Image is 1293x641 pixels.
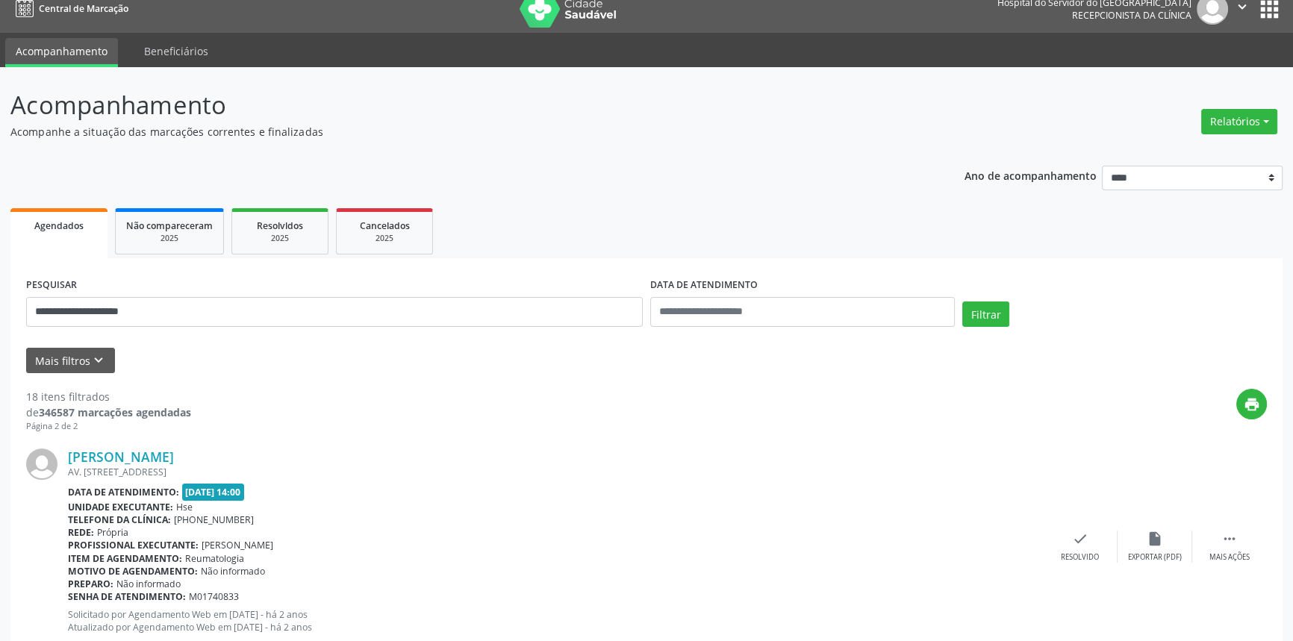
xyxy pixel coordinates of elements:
span: Hse [176,501,193,513]
div: Página 2 de 2 [26,420,191,433]
div: de [26,404,191,420]
span: Agendados [34,219,84,232]
p: Acompanhamento [10,87,901,124]
span: Recepcionista da clínica [1072,9,1191,22]
i: keyboard_arrow_down [90,352,107,369]
div: 2025 [243,233,317,244]
button: Relatórios [1201,109,1277,134]
b: Motivo de agendamento: [68,565,198,578]
b: Unidade executante: [68,501,173,513]
a: Acompanhamento [5,38,118,67]
label: DATA DE ATENDIMENTO [650,274,758,297]
strong: 346587 marcações agendadas [39,405,191,419]
i: insert_drive_file [1147,531,1163,547]
button: Mais filtroskeyboard_arrow_down [26,348,115,374]
i: check [1072,531,1088,547]
div: Exportar (PDF) [1128,552,1182,563]
b: Senha de atendimento: [68,590,186,603]
span: Central de Marcação [39,2,128,15]
b: Rede: [68,526,94,539]
p: Ano de acompanhamento [965,166,1097,184]
span: M01740833 [189,590,239,603]
div: Mais ações [1209,552,1250,563]
span: [DATE] 14:00 [182,484,245,501]
b: Data de atendimento: [68,486,179,498]
p: Solicitado por Agendamento Web em [DATE] - há 2 anos Atualizado por Agendamento Web em [DATE] - h... [68,608,1043,634]
div: 18 itens filtrados [26,389,191,404]
b: Preparo: [68,578,113,590]
span: Não compareceram [126,219,213,232]
span: [PHONE_NUMBER] [174,513,254,526]
b: Profissional executante: [68,539,199,551]
div: 2025 [126,233,213,244]
p: Acompanhe a situação das marcações correntes e finalizadas [10,124,901,140]
b: Telefone da clínica: [68,513,171,526]
button: Filtrar [962,301,1009,327]
i:  [1221,531,1238,547]
div: AV. [STREET_ADDRESS] [68,466,1043,478]
a: Beneficiários [134,38,219,64]
span: Resolvidos [257,219,303,232]
img: img [26,448,57,480]
span: [PERSON_NAME] [202,539,273,551]
span: Cancelados [360,219,410,232]
div: Resolvido [1061,552,1099,563]
button: print [1236,389,1267,419]
span: Reumatologia [185,552,244,565]
i: print [1244,396,1260,413]
span: Não informado [116,578,181,590]
a: [PERSON_NAME] [68,448,174,465]
b: Item de agendamento: [68,552,182,565]
label: PESQUISAR [26,274,77,297]
span: Própria [97,526,128,539]
div: 2025 [347,233,422,244]
span: Não informado [201,565,265,578]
